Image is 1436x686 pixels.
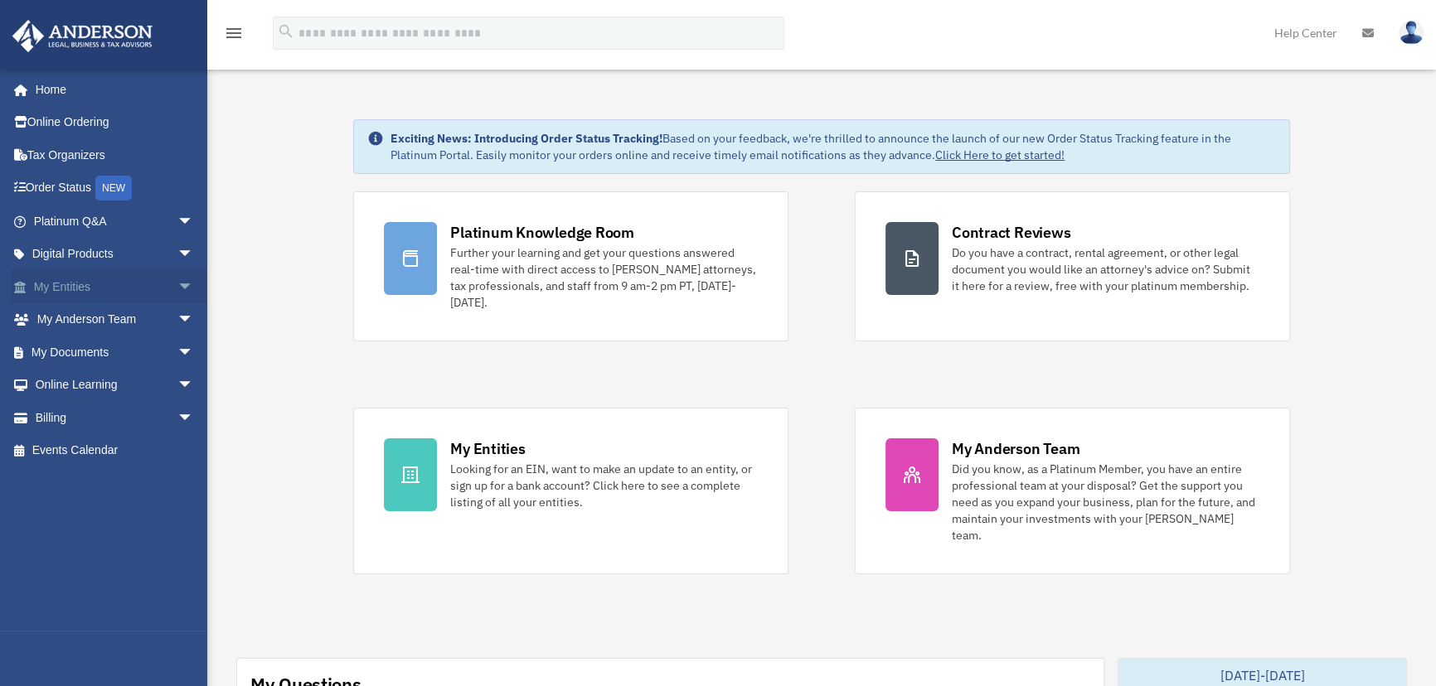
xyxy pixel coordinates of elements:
a: My Entities Looking for an EIN, want to make an update to an entity, or sign up for a bank accoun... [353,408,788,574]
div: My Entities [450,438,525,459]
img: Anderson Advisors Platinum Portal [7,20,158,52]
a: Digital Productsarrow_drop_down [12,238,219,271]
div: Looking for an EIN, want to make an update to an entity, or sign up for a bank account? Click her... [450,461,758,510]
a: Online Learningarrow_drop_down [12,369,219,402]
a: My Anderson Teamarrow_drop_down [12,303,219,336]
a: Platinum Q&Aarrow_drop_down [12,205,219,238]
i: search [277,22,295,41]
img: User Pic [1399,21,1424,45]
span: arrow_drop_down [177,401,211,435]
a: Online Ordering [12,106,219,139]
a: Tax Organizers [12,138,219,171]
div: Platinum Knowledge Room [450,222,634,243]
a: Click Here to get started! [935,147,1065,162]
span: arrow_drop_down [177,205,211,239]
a: Order StatusNEW [12,171,219,205]
a: My Entitiesarrow_drop_down [12,270,219,303]
span: arrow_drop_down [177,336,211,370]
div: Further your learning and get your questions answered real-time with direct access to [PERSON_NAM... [450,244,758,311]
a: Platinum Knowledge Room Further your learning and get your questions answered real-time with dire... [353,191,788,341]
div: My Anderson Team [952,438,1079,459]
span: arrow_drop_down [177,303,211,337]
a: Contract Reviews Do you have a contract, rental agreement, or other legal document you would like... [855,191,1290,341]
a: My Documentsarrow_drop_down [12,336,219,369]
strong: Exciting News: Introducing Order Status Tracking! [391,131,662,146]
span: arrow_drop_down [177,270,211,304]
a: menu [224,29,244,43]
div: Did you know, as a Platinum Member, you have an entire professional team at your disposal? Get th... [952,461,1259,543]
a: Events Calendar [12,434,219,467]
span: arrow_drop_down [177,369,211,403]
div: Contract Reviews [952,222,1070,243]
a: Home [12,73,211,106]
a: My Anderson Team Did you know, as a Platinum Member, you have an entire professional team at your... [855,408,1290,574]
div: Do you have a contract, rental agreement, or other legal document you would like an attorney's ad... [952,244,1259,294]
a: Billingarrow_drop_down [12,401,219,434]
div: Based on your feedback, we're thrilled to announce the launch of our new Order Status Tracking fe... [391,130,1276,163]
div: NEW [95,176,132,200]
span: arrow_drop_down [177,238,211,272]
i: menu [224,23,244,43]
